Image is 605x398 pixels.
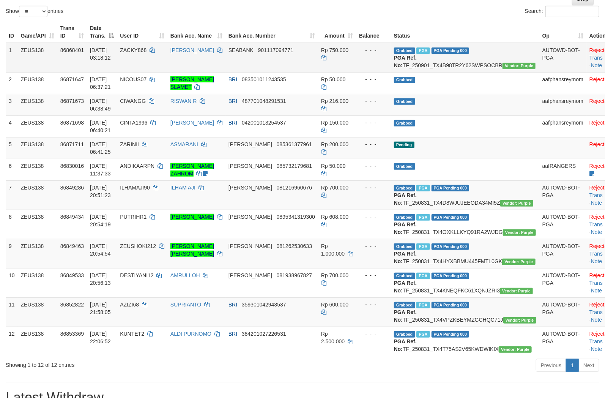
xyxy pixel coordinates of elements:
[539,115,586,137] td: aafphansreymom
[394,309,417,323] b: PGA Ref. No:
[432,47,470,54] span: PGA Pending
[120,98,146,104] span: CIWANGG
[416,47,430,54] span: Marked by aaftrukkakada
[225,21,318,43] th: Bank Acc. Number: activate to sort column ascending
[359,76,388,83] div: - - -
[318,21,356,43] th: Amount: activate to sort column ascending
[391,210,539,239] td: TF_250831_TX4OXKLLKYQ91RA2WJDG
[228,214,272,220] span: [PERSON_NAME]
[19,6,47,17] select: Showentries
[321,141,348,147] span: Rp 200.000
[394,243,415,250] span: Grabbed
[589,214,605,220] a: Reject
[359,272,388,279] div: - - -
[90,163,111,177] span: [DATE] 11:37:33
[170,163,214,177] a: [PERSON_NAME] ZAHROM
[321,98,348,104] span: Rp 216.000
[60,98,84,104] span: 86871673
[503,63,536,69] span: Vendor URL: https://trx4.1velocity.biz
[589,141,605,147] a: Reject
[539,239,586,268] td: AUTOWD-BOT-PGA
[359,162,388,170] div: - - -
[60,141,84,147] span: 86871711
[6,239,18,268] td: 9
[170,302,201,308] a: SUPRIANTO
[18,159,57,180] td: ZEUS138
[416,214,430,221] span: Marked by aafRornrotha
[321,331,345,344] span: Rp 2.500.000
[242,331,286,337] span: Copy 384201027226531 to clipboard
[394,142,414,148] span: Pending
[228,141,272,147] span: [PERSON_NAME]
[120,214,147,220] span: PUTRIHR1
[90,331,111,344] span: [DATE] 22:06:52
[90,120,111,133] span: [DATE] 06:40:21
[539,21,586,43] th: Op: activate to sort column ascending
[321,214,348,220] span: Rp 608.000
[394,273,415,279] span: Grabbed
[60,331,84,337] span: 86853369
[18,180,57,210] td: ZEUS138
[170,47,214,53] a: [PERSON_NAME]
[6,180,18,210] td: 7
[242,98,286,104] span: Copy 487701048291531 to clipboard
[591,229,602,235] a: Note
[391,43,539,73] td: TF_250901_TX4B98TR2Y62SWPSOCBR
[6,327,18,356] td: 12
[394,331,415,338] span: Grabbed
[539,268,586,297] td: AUTOWD-BOT-PGA
[277,214,315,220] span: Copy 0895341319300 to clipboard
[18,239,57,268] td: ZEUS138
[170,272,200,278] a: AMRULLOH
[321,163,346,169] span: Rp 50.000
[416,302,430,308] span: Marked by aaftrukkakada
[394,338,417,352] b: PGA Ref. No:
[589,47,605,53] a: Reject
[228,76,237,82] span: BRI
[120,47,147,53] span: ZACKY868
[589,120,605,126] a: Reject
[60,272,84,278] span: 86849533
[539,210,586,239] td: AUTOWD-BOT-PGA
[539,43,586,73] td: AUTOWD-BOT-PGA
[18,327,57,356] td: ZEUS138
[503,229,536,236] span: Vendor URL: https://trx4.1velocity.biz
[228,163,272,169] span: [PERSON_NAME]
[90,272,111,286] span: [DATE] 20:56:13
[6,297,18,327] td: 11
[6,268,18,297] td: 10
[18,21,57,43] th: Game/API: activate to sort column ascending
[60,47,84,53] span: 86868401
[589,243,605,249] a: Reject
[167,21,225,43] th: Bank Acc. Name: activate to sort column ascending
[120,76,147,82] span: NICOUS07
[60,120,84,126] span: 86871698
[228,120,237,126] span: BRI
[228,243,272,249] span: [PERSON_NAME]
[545,6,599,17] input: Search:
[416,273,430,279] span: Marked by aafRornrotha
[170,214,214,220] a: [PERSON_NAME]
[90,76,111,90] span: [DATE] 06:37:21
[120,120,147,126] span: CINTA1996
[359,301,388,308] div: - - -
[321,243,345,257] span: Rp 1.000.000
[502,259,535,265] span: Vendor URL: https://trx4.1velocity.biz
[228,185,272,191] span: [PERSON_NAME]
[394,185,415,191] span: Grabbed
[356,21,391,43] th: Balance
[416,185,430,191] span: Marked by aafRornrotha
[170,120,214,126] a: [PERSON_NAME]
[277,272,312,278] span: Copy 081938967827 to clipboard
[432,214,470,221] span: PGA Pending
[359,330,388,338] div: - - -
[391,180,539,210] td: TF_250831_TX4D8WJUJEEODA34MI5Z
[18,268,57,297] td: ZEUS138
[394,192,417,206] b: PGA Ref. No:
[432,273,470,279] span: PGA Pending
[359,46,388,54] div: - - -
[432,302,470,308] span: PGA Pending
[578,359,599,372] a: Next
[589,185,605,191] a: Reject
[359,141,388,148] div: - - -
